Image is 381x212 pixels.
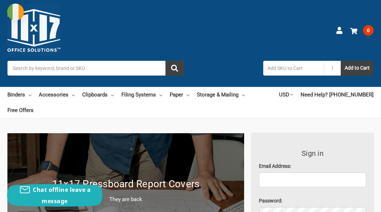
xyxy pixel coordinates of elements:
[7,4,24,20] img: duty and tax information for Ireland
[259,163,366,170] label: Email Address:
[15,177,237,192] h1: 11x17 Pressboard Report Covers
[301,87,374,102] a: Need Help? [PHONE_NUMBER]
[363,25,374,36] span: 0
[350,21,374,40] a: 0
[7,4,60,57] img: 11x17.com
[33,186,91,205] span: Chat offline leave a message
[259,197,366,205] label: Password:
[263,61,324,76] input: Add SKU to Cart
[170,87,189,102] a: Paper
[82,87,114,102] a: Clipboards
[7,87,31,102] a: Binders
[197,87,245,102] a: Storage & Mailing
[7,184,102,207] button: Chat offline leave a message
[7,61,184,76] input: Search by keyword, brand or SKU
[39,87,75,102] a: Accessories
[279,87,293,102] a: USD
[341,61,374,76] button: Add to Cart
[7,102,34,118] a: Free Offers
[15,195,237,204] p: They are back
[259,148,366,159] h3: Sign in
[121,87,162,102] a: Filing Systems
